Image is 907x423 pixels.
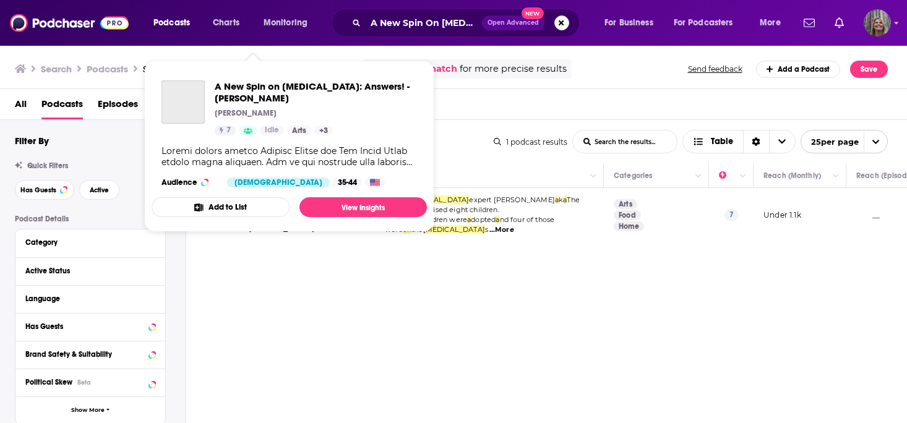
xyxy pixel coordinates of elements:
div: Categories [614,168,652,183]
span: For Podcasters [674,14,733,32]
p: Podcast Details [15,215,166,223]
button: Add to List [152,197,290,217]
span: a [467,215,471,224]
span: s [485,225,488,234]
button: Column Actions [691,169,706,184]
button: Show profile menu [864,9,891,36]
span: k [559,195,563,204]
button: Send feedback [684,64,746,74]
span: a [555,195,559,204]
span: a [496,215,499,224]
span: Quick Filters [27,161,68,170]
span: A New Spin on [MEDICAL_DATA]: Answers! - [PERSON_NAME] [215,80,417,104]
div: Has Guests [25,322,145,331]
p: __ [856,210,880,220]
button: Column Actions [828,169,843,184]
button: Has Guests [15,180,74,200]
button: Language [25,291,155,306]
span: Logged in as CGorges [864,9,891,36]
span: Charts [213,14,239,32]
div: 1 podcast results [494,137,567,147]
button: Choose View [682,130,796,153]
button: Column Actions [586,169,601,184]
a: A New Spin on Autism: Answers! - Lynette Louise [161,80,205,124]
h3: Podcasts [87,63,128,75]
button: open menu [751,13,796,33]
div: Search Results: [143,63,352,75]
p: 7 [724,209,739,221]
a: Charts [205,13,247,33]
a: Food [614,210,641,220]
a: Show notifications dropdown [799,12,820,33]
button: Open AdvancedNew [482,15,544,30]
img: Podchaser - Follow, Share and Rate Podcasts [10,11,129,35]
button: open menu [255,13,324,33]
button: open menu [596,13,669,33]
span: ised eight children. [433,205,499,214]
h3: Audience [161,177,217,187]
span: For Business [604,14,653,32]
div: Brand Safety & Suitability [25,350,145,359]
span: dopted [471,215,496,224]
span: [MEDICAL_DATA] [407,195,469,204]
a: A New Spin on Autism: Answers! - Lynette Louise [215,80,417,104]
a: Arts [614,199,637,209]
a: Idle [260,126,284,135]
span: Has Guests [20,187,56,194]
h3: Search [41,63,72,75]
span: Show More [71,407,105,414]
a: Arts [287,126,311,135]
div: Search podcasts, credits, & more... [343,9,591,37]
span: Open Advanced [488,20,539,26]
a: +3 [314,126,333,135]
div: Category [25,238,147,247]
button: Active [79,180,119,200]
button: Save [850,61,888,78]
span: Active [90,187,109,194]
a: Home [614,221,644,231]
span: ...More [489,225,514,235]
span: New [522,7,544,19]
button: open menu [145,13,206,33]
p: Under 1.1k [763,210,801,220]
button: Active Status [25,263,155,278]
span: Monitoring [264,14,307,32]
h2: Filter By [15,135,49,147]
span: Political Skew [25,378,72,387]
a: 7 [215,126,236,135]
p: [PERSON_NAME] [215,108,277,118]
button: Has Guests [25,318,155,334]
span: expert [PERSON_NAME] [469,195,554,204]
button: Brand Safety & Suitability [25,346,155,362]
span: for more precise results [460,62,567,76]
img: User Profile [864,9,891,36]
div: [DEMOGRAPHIC_DATA] [227,177,330,187]
div: 35-44 [333,177,362,187]
span: More [760,14,781,32]
div: Loremi dolors ametco Adipisc Elitse doe Tem Incid Utlab etdolo magna aliquaen. Adm ve qui nostrud... [161,145,417,168]
button: Political SkewBeta [25,374,155,390]
a: Search Results:A New Spin On [MEDICAL_DATA] [143,63,352,75]
a: Episodes [98,94,138,119]
a: View Insights [299,197,427,217]
span: 25 per page [801,132,859,152]
button: Column Actions [736,169,750,184]
span: 7 [226,124,231,137]
a: Podcasts [41,94,83,119]
span: Podcasts [153,14,190,32]
button: open menu [666,13,751,33]
a: All [15,94,27,119]
span: a [563,195,567,204]
a: Add a Podcast [756,61,841,78]
div: Language [25,294,147,303]
div: Reach (Monthly) [763,168,821,183]
span: [MEDICAL_DATA] [423,225,485,234]
span: Idle [265,124,279,137]
div: Power Score [719,168,736,183]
